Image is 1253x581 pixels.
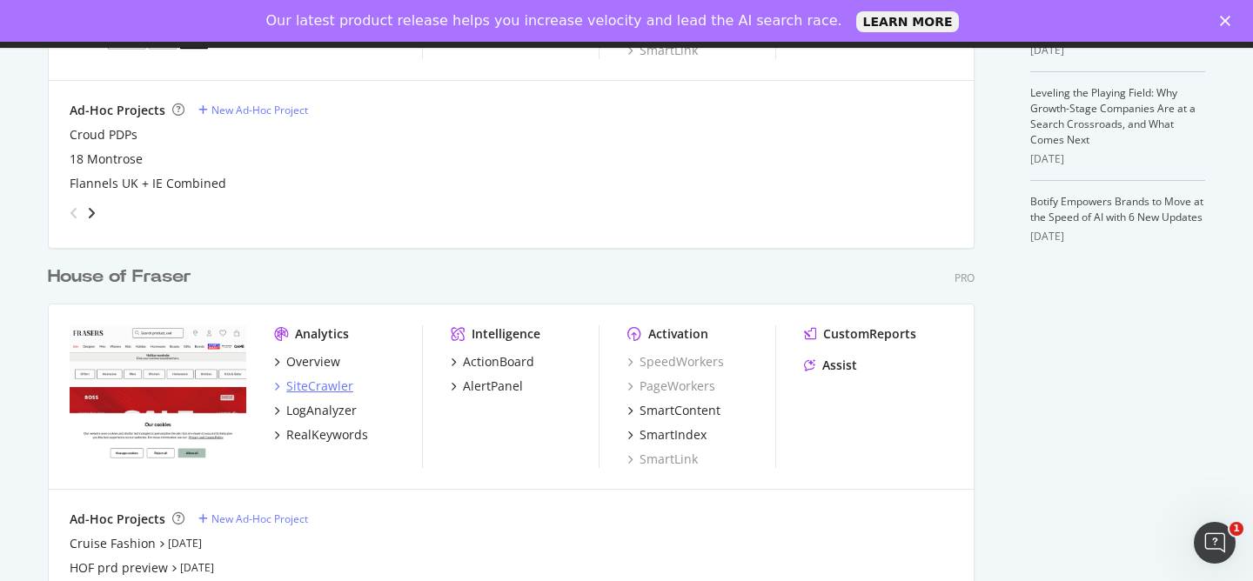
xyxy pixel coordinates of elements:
div: ActionBoard [463,353,534,371]
div: SmartIndex [640,426,707,444]
div: House of Fraser [48,264,191,290]
div: Intelligence [472,325,540,343]
div: Ad-Hoc Projects [70,511,165,528]
div: New Ad-Hoc Project [211,103,308,117]
a: SiteCrawler [274,377,353,395]
a: CustomReports [804,325,916,343]
img: houseoffraser.co.uk [70,325,246,466]
div: New Ad-Hoc Project [211,511,308,526]
div: RealKeywords [286,426,368,444]
div: [DATE] [1030,43,1205,58]
a: SmartIndex [627,426,707,444]
a: AlertPanel [451,377,523,395]
div: [DATE] [1030,151,1205,167]
span: 1 [1230,522,1243,536]
div: Assist [822,357,857,374]
a: SmartContent [627,402,720,419]
a: Overview [274,353,340,371]
a: Leveling the Playing Field: Why Growth-Stage Companies Are at a Search Crossroads, and What Comes... [1030,85,1196,147]
a: Croud PDPs [70,126,137,144]
div: Our latest product release helps you increase velocity and lead the AI search race. [266,12,842,30]
iframe: Intercom live chat [1194,522,1236,564]
a: [DATE] [180,560,214,575]
a: SmartLink [627,42,698,59]
div: Pro [955,270,975,285]
a: Assist [804,357,857,374]
a: Botify Empowers Brands to Move at the Speed of AI with 6 New Updates [1030,194,1203,224]
a: RealKeywords [274,426,368,444]
div: [DATE] [1030,229,1205,244]
div: Close [1220,16,1237,26]
a: SpeedWorkers [627,353,724,371]
div: AlertPanel [463,377,523,395]
a: House of Fraser [48,264,198,290]
a: Cruise Fashion [70,535,156,552]
a: 18 Montrose [70,150,143,168]
div: SmartContent [640,402,720,419]
div: SiteCrawler [286,377,353,395]
a: [DATE] [168,536,202,551]
a: ActionBoard [451,353,534,371]
div: Activation [648,325,708,343]
a: New Ad-Hoc Project [198,511,308,526]
div: LogAnalyzer [286,402,357,419]
a: SmartLink [627,451,698,468]
a: LEARN MORE [856,11,960,32]
div: Ad-Hoc Projects [70,102,165,119]
div: Analytics [295,325,349,343]
div: CustomReports [823,325,916,343]
div: angle-right [85,204,97,222]
a: HOF prd preview [70,559,168,577]
a: PageWorkers [627,377,715,395]
a: Flannels UK + IE Combined [70,175,226,192]
a: New Ad-Hoc Project [198,103,308,117]
div: Overview [286,353,340,371]
a: LogAnalyzer [274,402,357,419]
div: angle-left [63,199,85,227]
